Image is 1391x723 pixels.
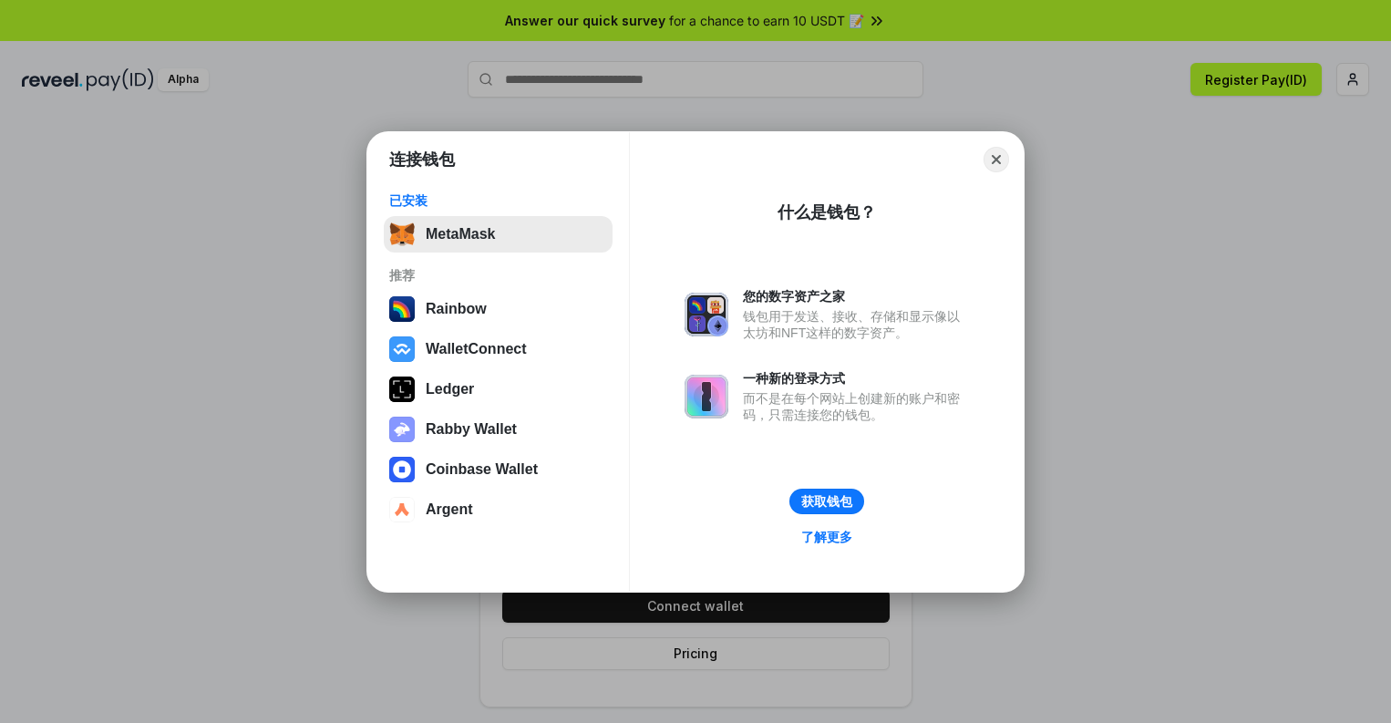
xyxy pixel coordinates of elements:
div: 推荐 [389,267,607,284]
button: Coinbase Wallet [384,451,613,488]
div: Coinbase Wallet [426,461,538,478]
h1: 连接钱包 [389,149,455,170]
button: 获取钱包 [789,489,864,514]
img: svg+xml,%3Csvg%20fill%3D%22none%22%20height%3D%2233%22%20viewBox%3D%220%200%2035%2033%22%20width%... [389,222,415,247]
div: WalletConnect [426,341,527,357]
div: 您的数字资产之家 [743,288,969,305]
button: Ledger [384,371,613,408]
button: Argent [384,491,613,528]
button: Rainbow [384,291,613,327]
div: Ledger [426,381,474,398]
div: 钱包用于发送、接收、存储和显示像以太坊和NFT这样的数字资产。 [743,308,969,341]
div: MetaMask [426,226,495,243]
div: 获取钱包 [801,493,852,510]
button: MetaMask [384,216,613,253]
img: svg+xml,%3Csvg%20xmlns%3D%22http%3A%2F%2Fwww.w3.org%2F2000%2Fsvg%22%20fill%3D%22none%22%20viewBox... [685,293,728,336]
button: WalletConnect [384,331,613,367]
div: 一种新的登录方式 [743,370,969,387]
div: Rabby Wallet [426,421,517,438]
div: 什么是钱包？ [778,201,876,223]
img: svg+xml,%3Csvg%20width%3D%2228%22%20height%3D%2228%22%20viewBox%3D%220%200%2028%2028%22%20fill%3D... [389,497,415,522]
img: svg+xml,%3Csvg%20xmlns%3D%22http%3A%2F%2Fwww.w3.org%2F2000%2Fsvg%22%20fill%3D%22none%22%20viewBox... [685,375,728,418]
img: svg+xml,%3Csvg%20xmlns%3D%22http%3A%2F%2Fwww.w3.org%2F2000%2Fsvg%22%20width%3D%2228%22%20height%3... [389,377,415,402]
img: svg+xml,%3Csvg%20xmlns%3D%22http%3A%2F%2Fwww.w3.org%2F2000%2Fsvg%22%20fill%3D%22none%22%20viewBox... [389,417,415,442]
div: 已安装 [389,192,607,209]
button: Rabby Wallet [384,411,613,448]
div: Rainbow [426,301,487,317]
div: Argent [426,501,473,518]
div: 而不是在每个网站上创建新的账户和密码，只需连接您的钱包。 [743,390,969,423]
img: svg+xml,%3Csvg%20width%3D%22120%22%20height%3D%22120%22%20viewBox%3D%220%200%20120%20120%22%20fil... [389,296,415,322]
img: svg+xml,%3Csvg%20width%3D%2228%22%20height%3D%2228%22%20viewBox%3D%220%200%2028%2028%22%20fill%3D... [389,457,415,482]
a: 了解更多 [790,525,863,549]
div: 了解更多 [801,529,852,545]
button: Close [984,147,1009,172]
img: svg+xml,%3Csvg%20width%3D%2228%22%20height%3D%2228%22%20viewBox%3D%220%200%2028%2028%22%20fill%3D... [389,336,415,362]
